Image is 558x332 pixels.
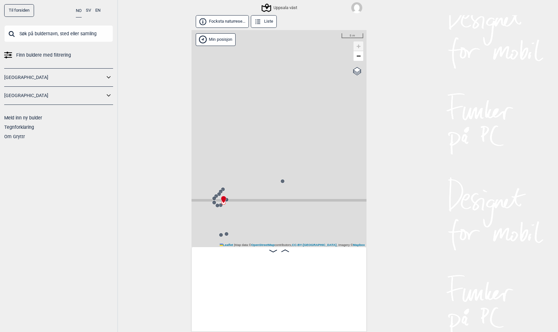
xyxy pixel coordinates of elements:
a: Mapbox [353,243,365,247]
button: SV [86,4,91,17]
span: | [234,243,235,247]
a: CC-BY-[GEOGRAPHIC_DATA] [292,243,337,247]
span: − [356,52,361,60]
a: [GEOGRAPHIC_DATA] [4,73,105,82]
a: OpenStreetMap [251,243,274,247]
button: EN [95,4,100,17]
a: Leaflet [220,243,233,247]
button: Focksta naturrese... [196,15,249,28]
a: [GEOGRAPHIC_DATA] [4,91,105,100]
div: Vis min posisjon [196,33,236,46]
a: Om Gryttr [4,134,25,139]
span: Finn buldere med filtrering [16,50,71,60]
input: Søk på buldernavn, sted eller samling [4,25,113,42]
a: Tegnforklaring [4,125,34,130]
a: Zoom out [354,51,363,61]
a: Layers [351,64,363,78]
button: NO [76,4,82,17]
img: User fallback1 [351,2,362,13]
div: Map data © contributors, , Imagery © [218,243,366,247]
button: Liste [251,15,277,28]
span: + [356,42,361,50]
div: 5 m [342,33,363,39]
a: Finn buldere med filtrering [4,50,113,60]
a: Til forsiden [4,4,34,17]
a: Zoom in [354,41,363,51]
a: Meld inn ny bulder [4,115,42,120]
div: Uppsala väst [262,4,297,12]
